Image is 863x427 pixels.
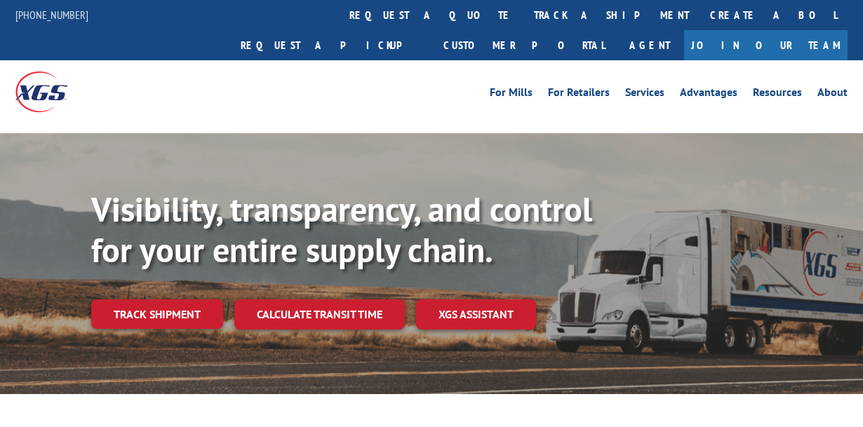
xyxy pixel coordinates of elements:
b: Visibility, transparency, and control for your entire supply chain. [91,187,592,271]
a: Advantages [680,87,737,102]
a: About [817,87,848,102]
a: [PHONE_NUMBER] [15,8,88,22]
a: Request a pickup [230,30,433,60]
a: XGS ASSISTANT [416,299,536,330]
a: Agent [615,30,684,60]
a: Calculate transit time [234,299,405,330]
a: Services [625,87,664,102]
a: Resources [753,87,802,102]
a: For Retailers [548,87,610,102]
a: Join Our Team [684,30,848,60]
a: For Mills [490,87,533,102]
a: Track shipment [91,299,223,329]
a: Customer Portal [433,30,615,60]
